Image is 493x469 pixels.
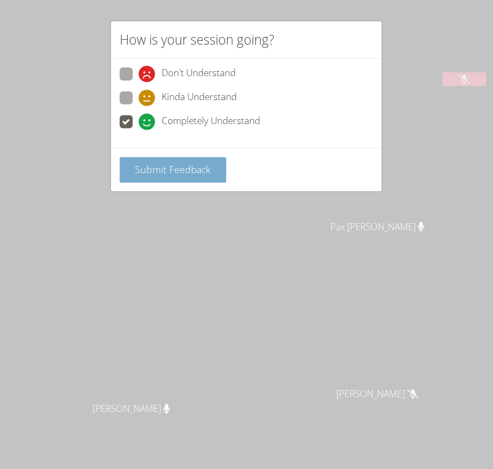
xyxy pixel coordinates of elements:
[135,163,211,176] span: Submit Feedback
[162,114,260,130] span: Completely Understand
[120,30,274,50] h2: How is your session going?
[120,157,226,183] button: Submit Feedback
[162,90,237,106] span: Kinda Understand
[162,66,236,82] span: Don't Understand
